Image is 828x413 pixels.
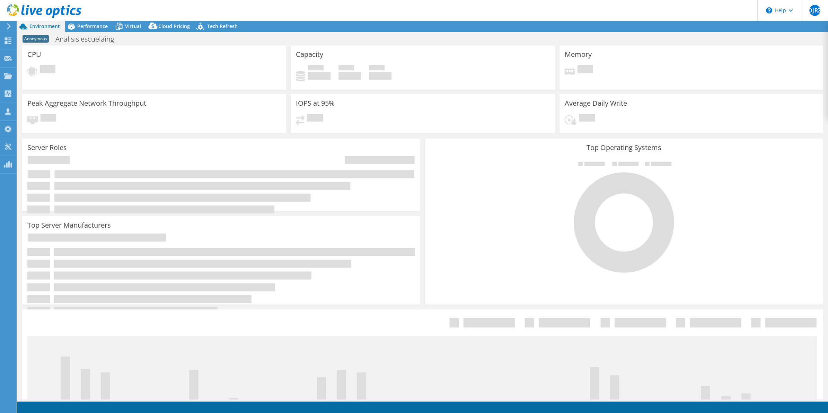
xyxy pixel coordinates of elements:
[338,72,361,80] h4: 0 GiB
[809,5,820,16] span: DJRZ
[207,23,238,29] span: Tech Refresh
[308,72,331,80] h4: 0 GiB
[27,51,41,58] h3: CPU
[77,23,108,29] span: Performance
[430,144,818,151] h3: Top Operating Systems
[307,114,323,123] span: Pending
[29,23,60,29] span: Environment
[296,99,335,107] h3: IOPS at 95%
[308,65,324,72] span: Used
[125,23,141,29] span: Virtual
[766,7,772,14] svg: \n
[369,72,391,80] h4: 0 GiB
[579,114,595,123] span: Pending
[41,114,56,123] span: Pending
[565,99,627,107] h3: Average Daily Write
[52,35,125,43] h1: Analisis escuelaing
[578,65,593,74] span: Pending
[27,221,111,229] h3: Top Server Manufacturers
[338,65,354,72] span: Free
[23,35,49,43] span: Anonymous
[27,99,146,107] h3: Peak Aggregate Network Throughput
[158,23,190,29] span: Cloud Pricing
[369,65,385,72] span: Total
[565,51,592,58] h3: Memory
[40,65,55,74] span: Pending
[27,144,67,151] h3: Server Roles
[296,51,323,58] h3: Capacity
